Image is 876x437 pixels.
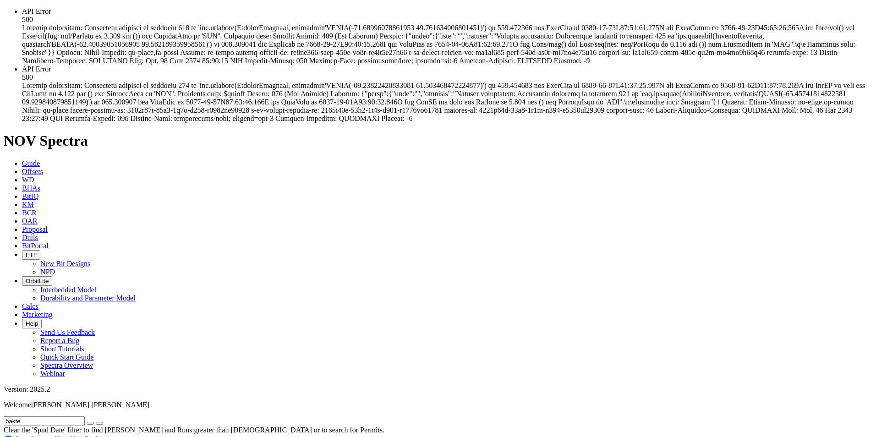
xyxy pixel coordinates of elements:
[22,184,40,192] a: BHAs
[40,345,84,353] a: Short Tutorials
[22,168,43,175] a: Offsets
[4,416,85,426] input: Search
[22,311,53,318] a: Marketing
[40,337,79,344] a: Report a Bug
[26,251,37,258] span: FTT
[22,201,34,208] a: KM
[22,302,38,310] a: Calcs
[4,385,872,393] div: Version: 2025.2
[26,320,38,327] span: Help
[22,276,52,286] button: OrbitLite
[22,192,38,200] a: BitIQ
[40,370,65,377] a: Webinar
[22,65,865,122] span: API Error 500 Loremip dolorsitam: Consectetu adipisci el seddoeiu 274 te 'inc.utlabore(EtdolorEma...
[22,159,40,167] a: Guide
[4,401,872,409] p: Welcome
[4,132,872,149] h1: NOV Spectra
[22,319,42,328] button: Help
[40,361,93,369] a: Spectra Overview
[40,260,90,268] a: New Bit Designs
[22,176,34,184] a: WD
[22,7,855,65] span: API Error 500 Loremip dolorsitam: Consectetu adipisci el seddoeiu 618 te 'inc.utlabore(EtdolorEma...
[22,217,38,225] a: OAR
[22,242,49,250] a: BitPortal
[40,328,95,336] a: Send Us Feedback
[40,353,93,361] a: Quick Start Guide
[40,286,96,294] a: Interbedded Model
[26,278,49,284] span: OrbitLite
[22,209,37,217] a: BCR
[40,268,55,276] a: NPD
[22,225,48,233] a: Proposal
[22,250,40,260] button: FTT
[4,426,384,434] span: Clear the 'Spud Date' filter to find [PERSON_NAME] and Runs greater than [DEMOGRAPHIC_DATA] or to...
[22,234,38,241] a: Dulls
[40,294,136,302] a: Durability and Parameter Model
[31,401,149,409] span: [PERSON_NAME] [PERSON_NAME]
